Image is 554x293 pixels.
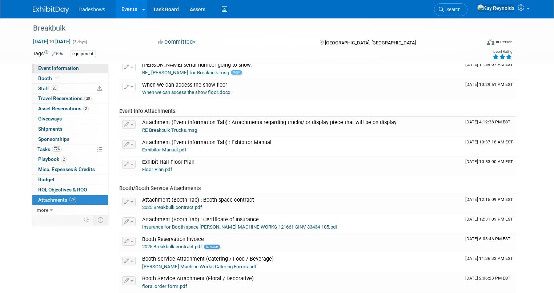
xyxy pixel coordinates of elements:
span: Upload Timestamp [465,236,510,241]
td: Upload Timestamp [462,234,516,253]
span: Upload Timestamp [465,276,510,281]
button: Committed [155,38,198,46]
a: Floor Plan.pdf [142,167,172,172]
td: Upload Timestamp [462,59,516,79]
span: 2 [61,157,67,162]
td: Upload Timestamp [462,194,516,214]
span: Upload Timestamp [465,62,513,67]
a: Asset Reservations2 [32,104,108,114]
td: Upload Timestamp [462,214,516,234]
span: Tradeshows [78,7,105,12]
td: Toggle Event Tabs [93,215,108,225]
span: Upload Timestamp [465,139,513,144]
a: Event Information [32,63,108,73]
span: Booth [38,75,60,81]
a: floral order form.pdf [142,284,187,289]
span: to [48,39,55,44]
span: Attachment (Booth Tab) : Certificate of Insurance [142,217,259,223]
a: more [32,205,108,215]
span: Upload Timestamp [465,119,510,124]
span: Booth/Booth Service Attachments [119,185,201,191]
td: Upload Timestamp [462,117,516,136]
span: Budget [38,177,55,182]
span: Giveaways [38,116,62,122]
span: Upload Timestamp [465,159,513,164]
span: Staff [38,86,58,91]
a: Misc. Expenses & Credits [32,165,108,174]
span: Sponsorships [38,136,69,142]
a: Attachments79 [32,195,108,205]
span: more [37,207,48,213]
span: [DATE] [DATE] [33,38,71,45]
a: [PERSON_NAME] Machine Works Catering Forms.pdf [142,264,257,269]
img: Kay Reynolds [477,4,515,12]
div: Event Format [442,38,513,49]
span: Booth Service Attachment (Catering / Food / Beverage) [142,256,274,262]
a: Search [434,3,467,16]
span: Attachments [38,197,76,203]
span: Booth Service Attachment (Floral / Decorative) [142,276,254,282]
a: Booth [32,74,108,83]
span: Attachment (Event Information Tab) : Exhibitor Manual [142,139,272,146]
span: Asset Reservations [38,106,89,111]
span: Event Information [38,65,79,71]
a: Sponsorships [32,134,108,144]
a: Edit [52,51,64,56]
span: Invoice [204,245,220,249]
a: 2025 Breakbulk contract.pdf [142,244,202,249]
img: ExhibitDay [33,6,69,13]
span: Exhibit Hall Floor Plan [142,159,194,165]
div: In-Person [495,39,513,45]
a: ROI, Objectives & ROO [32,185,108,195]
span: When we can access the show floor [142,82,227,88]
span: Event Info Attachments [119,108,176,114]
img: Format-Inperson.png [487,39,494,45]
span: [GEOGRAPHIC_DATA], [GEOGRAPHIC_DATA] [325,40,416,45]
td: Upload Timestamp [462,79,516,99]
span: Upload Timestamp [465,197,513,202]
span: Attachment (Booth Tab) : Booth space contract [142,197,254,203]
span: Misc. Expenses & Credits [38,166,95,172]
span: 20 [84,96,92,101]
div: Event Rating [493,50,512,54]
span: (3 days) [72,40,87,44]
span: Upload Timestamp [465,82,513,87]
td: Upload Timestamp [462,253,516,273]
span: Playbook [38,156,67,162]
span: Booth Reservation Invoice [142,236,204,242]
td: Upload Timestamp [462,137,516,157]
td: Upload Timestamp [462,157,516,176]
a: RE Breakbulk Trucks.msg [142,127,197,133]
span: ROI, Objectives & ROO [38,187,87,193]
a: Staff26 [32,84,108,94]
a: Travel Reservations20 [32,94,108,103]
span: Shipments [38,126,63,132]
a: Budget [32,175,108,185]
span: Potential Scheduling Conflict -- at least one attendee is tagged in another overlapping event. [97,86,102,92]
span: Tasks [37,146,62,152]
span: 79 [69,197,76,202]
span: new [231,70,242,75]
span: Search [444,7,461,12]
span: Travel Reservations [38,95,92,101]
a: When we can access the show floor.docx [142,90,230,95]
div: equipment [70,50,96,58]
i: Booth reservation complete [55,76,59,80]
a: RE_ [PERSON_NAME] for Breakbulk.msg [142,70,229,75]
a: Giveaways [32,114,108,124]
span: [PERSON_NAME] serial number going to show. [142,62,252,68]
span: 2 [83,106,89,111]
a: Playbook2 [32,154,108,164]
a: Exhibitor Manual.pdf [142,147,186,153]
span: 72% [52,146,62,152]
div: Breakbulk [31,22,472,35]
span: Upload Timestamp [465,256,513,261]
a: Tasks72% [32,144,108,154]
a: 2025 Breakbulk contract.pdf [142,205,202,210]
span: Attachment (Event Information Tab) : Attachments regarding trucks/ or display piece that will be ... [142,119,397,126]
td: Upload Timestamp [462,273,516,293]
a: Shipments [32,124,108,134]
td: Tags [33,50,64,58]
td: Personalize Event Tab Strip [81,215,93,225]
a: Insurance for Booth space [PERSON_NAME] MACHINE WORKS-121661-SINV-33434-105.pdf [142,224,338,230]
